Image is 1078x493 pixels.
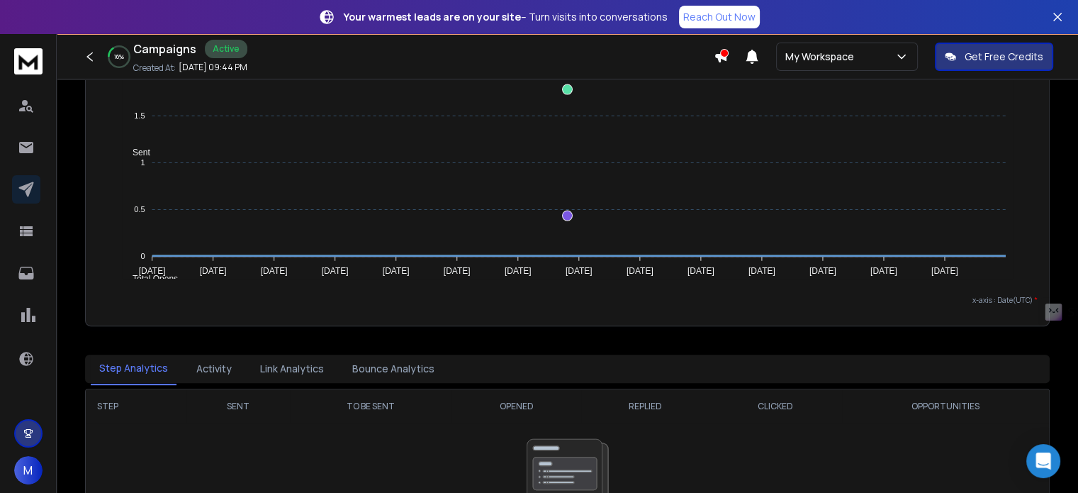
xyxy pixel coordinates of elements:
th: STEP [86,389,186,423]
tspan: [DATE] [566,266,593,276]
p: 16 % [114,52,124,61]
tspan: [DATE] [444,266,471,276]
div: Active [205,40,247,58]
tspan: [DATE] [870,266,897,276]
h1: Campaigns [133,40,196,57]
a: Reach Out Now [679,6,760,28]
tspan: 1.5 [134,111,145,120]
button: Get Free Credits [935,43,1053,71]
button: Bounce Analytics [344,353,443,384]
div: Open Intercom Messenger [1026,444,1060,478]
th: SENT [186,389,290,423]
button: Step Analytics [91,353,176,385]
span: Sent [122,148,150,157]
tspan: [DATE] [261,266,288,276]
p: – Turn visits into conversations [344,10,668,24]
button: Link Analytics [252,353,332,384]
p: x-axis : Date(UTC) [97,295,1038,306]
img: logo [14,48,43,74]
button: Activity [188,353,240,384]
p: Get Free Credits [965,50,1043,64]
tspan: [DATE] [627,266,653,276]
tspan: [DATE] [322,266,349,276]
tspan: [DATE] [748,266,775,276]
tspan: [DATE] [139,266,166,276]
th: CLICKED [709,389,841,423]
p: Reach Out Now [683,10,756,24]
tspan: 0 [141,252,145,260]
tspan: [DATE] [687,266,714,276]
tspan: [DATE] [505,266,532,276]
th: OPPORTUNITIES [842,389,1049,423]
tspan: 1 [141,158,145,167]
button: M [14,456,43,484]
tspan: [DATE] [809,266,836,276]
p: Created At: [133,62,176,74]
th: OPENED [451,389,581,423]
tspan: [DATE] [383,266,410,276]
span: Total Opens [122,274,178,284]
th: REPLIED [581,389,709,423]
tspan: [DATE] [931,266,958,276]
p: My Workspace [785,50,860,64]
tspan: [DATE] [200,266,227,276]
p: [DATE] 09:44 PM [179,62,247,73]
tspan: 0.5 [134,205,145,214]
strong: Your warmest leads are on your site [344,10,521,23]
th: TO BE SENT [290,389,451,423]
